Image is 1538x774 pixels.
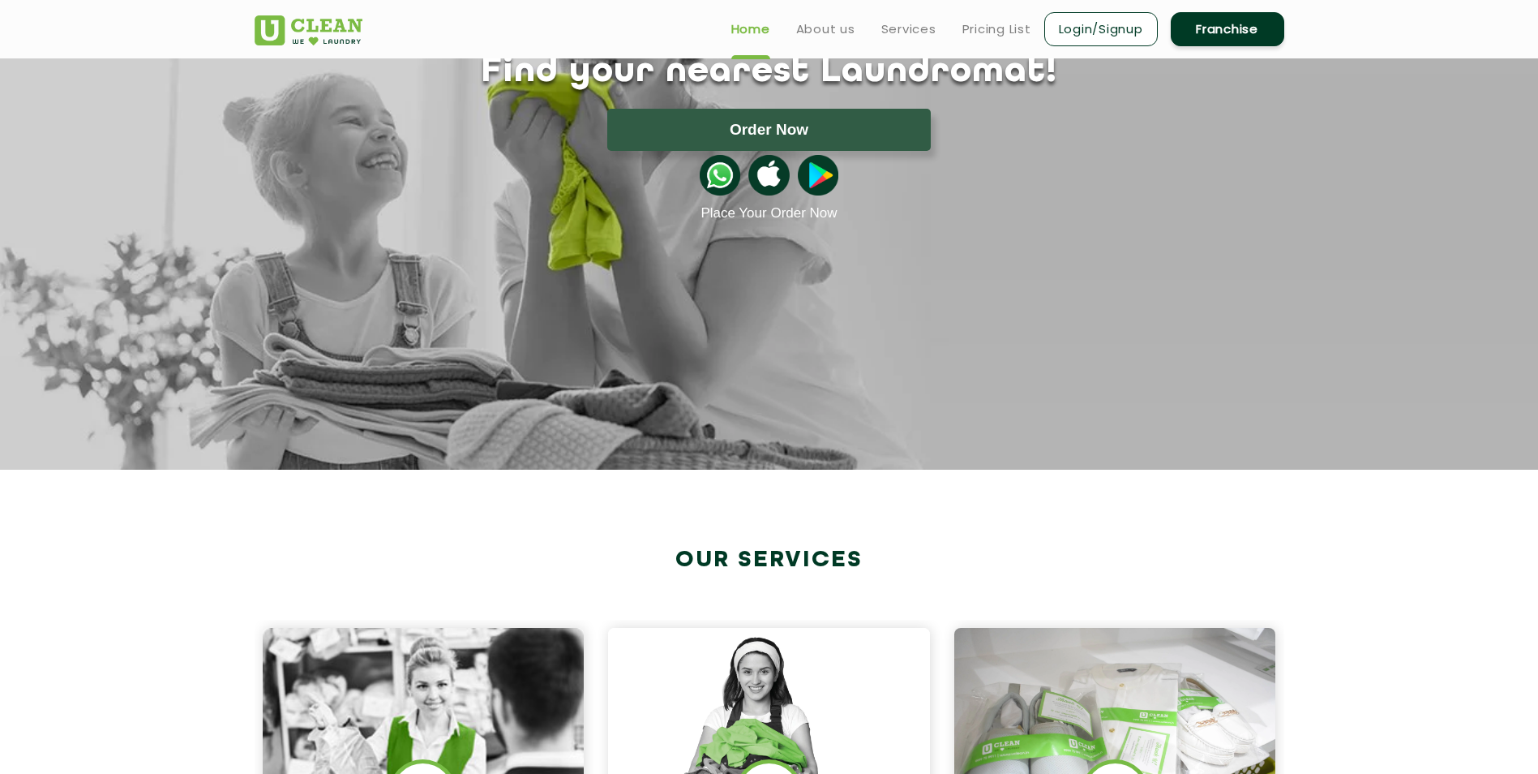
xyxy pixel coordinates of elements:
[798,155,838,196] img: playstoreicon.png
[748,155,789,196] img: apple-icon.png
[700,205,837,221] a: Place Your Order Now
[255,15,362,45] img: UClean Laundry and Dry Cleaning
[796,19,855,39] a: About us
[255,547,1284,574] h2: Our Services
[700,155,740,196] img: whatsappicon.png
[242,52,1296,92] h1: Find your nearest Laundromat!
[1171,12,1284,46] a: Franchise
[962,19,1031,39] a: Pricing List
[1044,12,1158,46] a: Login/Signup
[731,19,770,39] a: Home
[881,19,936,39] a: Services
[607,109,931,151] button: Order Now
